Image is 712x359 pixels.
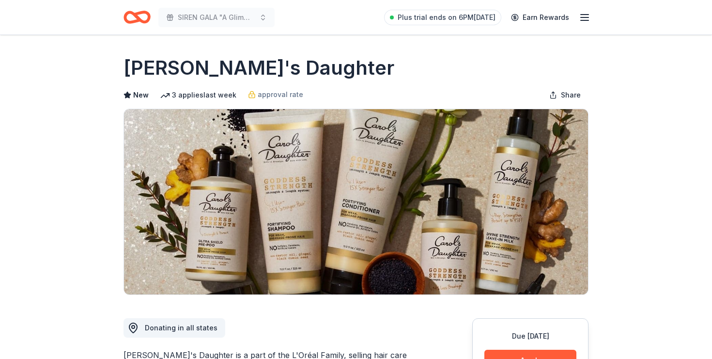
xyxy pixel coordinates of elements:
div: Due [DATE] [484,330,576,342]
h1: [PERSON_NAME]'s Daughter [124,54,394,82]
div: 3 applies last week [160,89,236,101]
span: approval rate [258,89,303,100]
span: Donating in all states [145,324,217,332]
span: Plus trial ends on 6PM[DATE] [398,12,495,23]
button: Share [542,85,588,105]
span: SIREN GALA "A Glimmer of Hope" [178,12,255,23]
span: New [133,89,149,101]
a: Home [124,6,151,29]
span: Share [561,89,581,101]
a: approval rate [248,89,303,100]
a: Plus trial ends on 6PM[DATE] [384,10,501,25]
a: Earn Rewards [505,9,575,26]
button: SIREN GALA "A Glimmer of Hope" [158,8,275,27]
img: Image for Carol's Daughter [124,109,588,294]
